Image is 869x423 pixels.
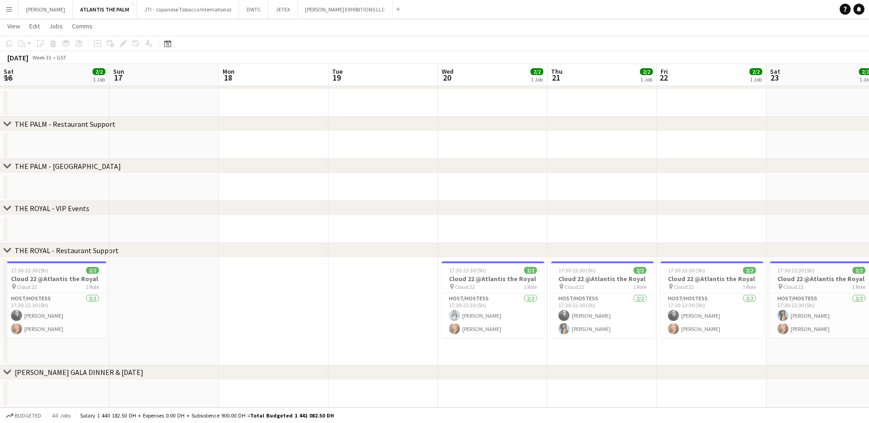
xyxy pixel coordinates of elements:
[15,204,89,213] div: THE ROYAL - VIP Events
[73,0,137,18] button: ATLANTIS THE PALM
[5,411,43,421] button: Budgeted
[15,119,115,129] div: THE PALM - Restaurant Support
[72,22,93,30] span: Comms
[68,20,96,32] a: Comms
[45,20,66,32] a: Jobs
[7,53,28,62] div: [DATE]
[26,20,44,32] a: Edit
[268,0,298,18] button: JETEX
[250,412,334,419] span: Total Budgeted 1 441 082.50 DH
[15,77,86,87] div: THE PALM - VIP Events
[15,162,121,171] div: THE PALM - [GEOGRAPHIC_DATA]
[298,0,393,18] button: [PERSON_NAME] EXHIBITIONS LLC
[57,54,66,61] div: GST
[15,368,143,377] div: [PERSON_NAME] GALA DINNER & [DATE]
[49,22,63,30] span: Jobs
[4,20,24,32] a: View
[19,0,73,18] button: [PERSON_NAME]
[7,22,20,30] span: View
[15,412,41,419] span: Budgeted
[29,22,40,30] span: Edit
[137,0,239,18] button: JTI - Japanese Tabacco International
[239,0,268,18] button: DWTC
[15,246,119,255] div: THE ROYAL - Restaurant Support
[50,412,72,419] span: All jobs
[80,412,334,419] div: Salary 1 440 182.50 DH + Expenses 0.00 DH + Subsistence 900.00 DH =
